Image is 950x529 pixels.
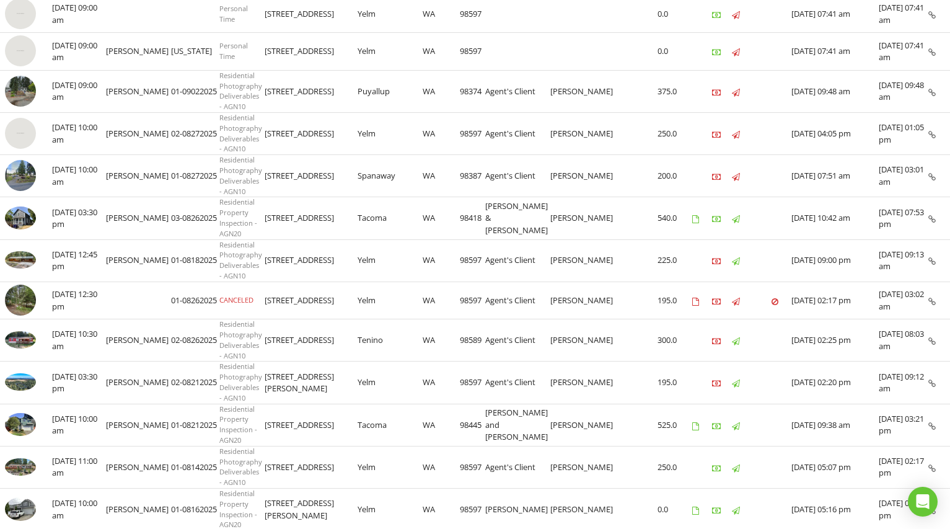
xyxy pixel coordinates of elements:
[106,319,171,362] td: [PERSON_NAME]
[460,404,485,446] td: 98445
[52,155,106,197] td: [DATE] 10:00 am
[265,70,358,112] td: [STREET_ADDRESS]
[485,239,550,282] td: Agent's Client
[460,155,485,197] td: 98387
[171,239,219,282] td: 01-08182025
[550,404,615,446] td: [PERSON_NAME]
[106,446,171,488] td: [PERSON_NAME]
[52,446,106,488] td: [DATE] 11:00 am
[358,446,423,488] td: Yelm
[219,113,262,153] span: Residential Photography Deliverables - AGN10
[5,285,36,316] img: streetview
[550,155,615,197] td: [PERSON_NAME]
[791,362,879,404] td: [DATE] 02:20 pm
[791,33,879,71] td: [DATE] 07:41 am
[460,319,485,362] td: 98589
[265,155,358,197] td: [STREET_ADDRESS]
[52,33,106,71] td: [DATE] 09:00 am
[265,362,358,404] td: [STREET_ADDRESS][PERSON_NAME]
[550,113,615,155] td: [PERSON_NAME]
[423,70,460,112] td: WA
[219,404,257,445] span: Residential Property Inspection - AGN20
[265,282,358,319] td: [STREET_ADDRESS]
[658,155,692,197] td: 200.0
[5,251,36,269] img: 9219566%2Fcover_photos%2Fsk1UesfhSwjZLBDsyWYu%2Fsmall.jpeg
[658,319,692,362] td: 300.0
[265,239,358,282] td: [STREET_ADDRESS]
[106,155,171,197] td: [PERSON_NAME]
[423,33,460,71] td: WA
[423,362,460,404] td: WA
[358,362,423,404] td: Yelm
[265,446,358,488] td: [STREET_ADDRESS]
[460,33,485,71] td: 98597
[460,362,485,404] td: 98597
[219,197,257,238] span: Residential Property Inspection - AGN20
[219,41,248,61] span: Personal Time
[550,446,615,488] td: [PERSON_NAME]
[5,413,36,437] img: 9309235%2Fcover_photos%2FimBVpzJenw57LK6zQ4Id%2Fsmall.jpg
[423,282,460,319] td: WA
[550,362,615,404] td: [PERSON_NAME]
[423,446,460,488] td: WA
[106,33,171,71] td: [PERSON_NAME]
[358,70,423,112] td: Puyallup
[658,404,692,446] td: 525.0
[460,70,485,112] td: 98374
[879,319,928,362] td: [DATE] 08:03 am
[658,446,692,488] td: 250.0
[5,497,36,521] img: 9294469%2Fcover_photos%2FatSP1nnVB72Adt8YJV1K%2Fsmall.jpg
[358,282,423,319] td: Yelm
[106,70,171,112] td: [PERSON_NAME]
[106,239,171,282] td: [PERSON_NAME]
[5,458,36,476] img: 9176099%2Fcover_photos%2FMu3O2rQnTkfuqo5LlSSl%2Fsmall.jpeg
[550,319,615,362] td: [PERSON_NAME]
[52,197,106,239] td: [DATE] 03:30 pm
[658,239,692,282] td: 225.0
[52,113,106,155] td: [DATE] 10:00 am
[358,155,423,197] td: Spanaway
[171,446,219,488] td: 01-08142025
[5,35,36,66] img: streetview
[791,319,879,362] td: [DATE] 02:25 pm
[171,319,219,362] td: 02-08262025
[460,282,485,319] td: 98597
[219,240,262,280] span: Residential Photography Deliverables - AGN10
[106,197,171,239] td: [PERSON_NAME]
[219,489,257,529] span: Residential Property Inspection - AGN20
[879,155,928,197] td: [DATE] 03:01 am
[171,70,219,112] td: 01-09022025
[52,404,106,446] td: [DATE] 10:00 am
[460,197,485,239] td: 98418
[658,282,692,319] td: 195.0
[658,362,692,404] td: 195.0
[5,207,36,230] img: 9346094%2Fcover_photos%2Fs4DQ6t5ePn34Waz1Ekyb%2Fsmall.jpg
[423,404,460,446] td: WA
[879,404,928,446] td: [DATE] 03:21 pm
[52,282,106,319] td: [DATE] 12:30 pm
[791,113,879,155] td: [DATE] 04:05 pm
[52,239,106,282] td: [DATE] 12:45 pm
[791,446,879,488] td: [DATE] 05:07 pm
[171,362,219,404] td: 02-08212025
[358,239,423,282] td: Yelm
[358,33,423,71] td: Yelm
[171,197,219,239] td: 03-08262025
[791,239,879,282] td: [DATE] 09:00 pm
[219,295,253,305] span: CANCELED
[658,70,692,112] td: 375.0
[358,113,423,155] td: Yelm
[791,197,879,239] td: [DATE] 10:42 am
[219,362,262,402] span: Residential Photography Deliverables - AGN10
[879,113,928,155] td: [DATE] 01:05 pm
[106,113,171,155] td: [PERSON_NAME]
[879,33,928,71] td: [DATE] 07:41 am
[358,319,423,362] td: Tenino
[485,197,550,239] td: [PERSON_NAME] & [PERSON_NAME]
[879,70,928,112] td: [DATE] 09:48 am
[358,197,423,239] td: Tacoma
[265,33,358,71] td: [STREET_ADDRESS]
[219,4,248,24] span: Personal Time
[879,282,928,319] td: [DATE] 03:02 am
[171,155,219,197] td: 01-08272025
